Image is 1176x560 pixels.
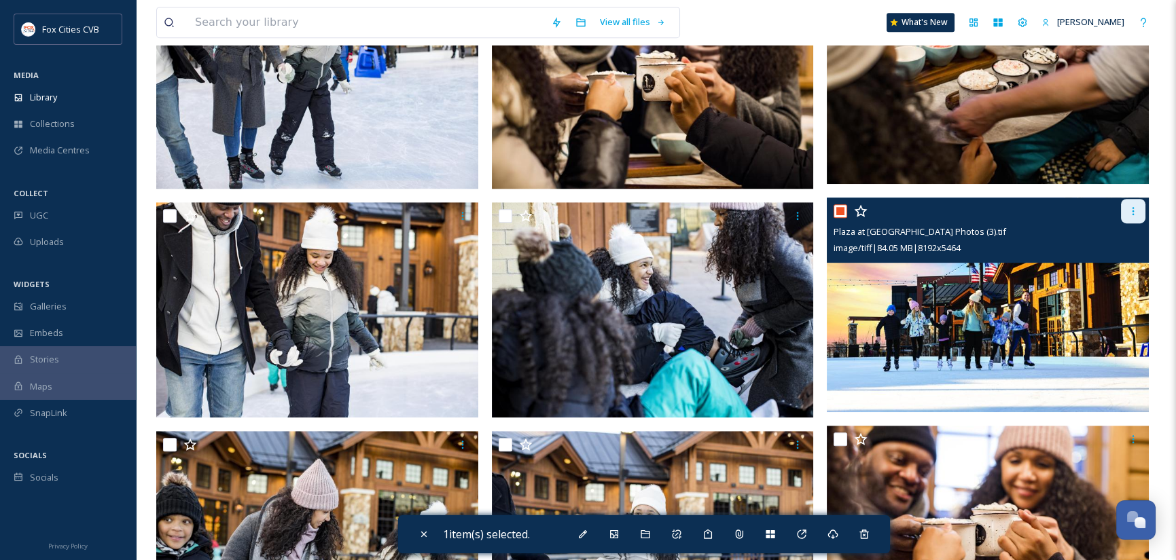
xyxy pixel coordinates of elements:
[593,9,673,35] a: View all files
[1035,9,1131,35] a: [PERSON_NAME]
[887,13,955,32] a: What's New
[443,527,530,542] span: 1 item(s) selected.
[14,70,39,80] span: MEDIA
[30,353,59,366] span: Stories
[30,380,52,393] span: Maps
[1116,500,1156,540] button: Open Chat
[48,537,88,553] a: Privacy Policy
[188,7,544,37] input: Search your library
[30,236,64,248] span: Uploads
[30,300,67,313] span: Galleries
[30,326,63,339] span: Embeds
[30,117,75,130] span: Collections
[30,471,58,484] span: Socials
[30,209,48,222] span: UGC
[14,188,48,198] span: COLLECT
[30,407,67,419] span: SnapLink
[22,22,35,36] img: images.png
[827,198,1149,412] img: Plaza at Gateway Park Photos (3).tif
[48,542,88,550] span: Privacy Policy
[30,144,90,157] span: Media Centres
[30,91,57,104] span: Library
[834,242,961,254] span: image/tiff | 84.05 MB | 8192 x 5464
[834,225,1006,238] span: Plaza at [GEOGRAPHIC_DATA] Photos (3).tif
[42,23,99,35] span: Fox Cities CVB
[14,279,50,289] span: WIDGETS
[156,202,478,417] img: Plaza at Gateway Park (12).jpg
[14,450,47,460] span: SOCIALS
[492,202,814,417] img: Plaza at Gateway Park (4).jpg
[1057,16,1124,28] span: [PERSON_NAME]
